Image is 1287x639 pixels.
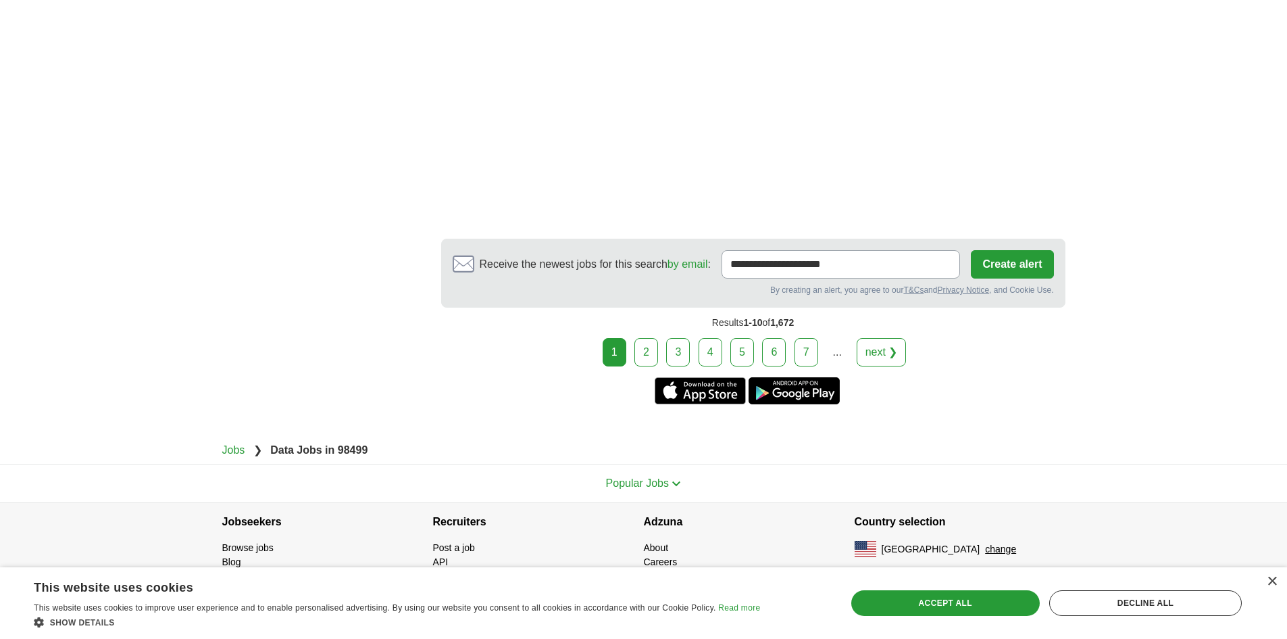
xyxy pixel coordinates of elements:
[480,256,711,273] span: Receive the newest jobs for this search :
[634,338,658,366] a: 2
[730,338,754,366] a: 5
[433,557,449,567] a: API
[606,477,669,489] span: Popular Jobs
[794,338,818,366] a: 7
[824,339,851,366] div: ...
[971,250,1053,279] button: Create alert
[34,615,760,629] div: Show details
[270,444,368,456] strong: Data Jobs in 98499
[253,444,262,456] span: ❯
[667,258,708,270] a: by email
[50,618,115,628] span: Show details
[718,603,760,613] a: Read more, opens a new window
[743,317,762,328] span: 1-10
[857,338,907,366] a: next ❯
[222,444,245,456] a: Jobs
[855,541,876,557] img: US flag
[882,542,980,557] span: [GEOGRAPHIC_DATA]
[851,590,1040,616] div: Accept all
[644,542,669,553] a: About
[644,557,678,567] a: Careers
[985,542,1016,557] button: change
[699,338,722,366] a: 4
[453,284,1054,296] div: By creating an alert, you agree to our and , and Cookie Use.
[433,542,475,553] a: Post a job
[903,285,924,295] a: T&Cs
[937,285,989,295] a: Privacy Notice
[672,481,681,487] img: toggle icon
[770,317,794,328] span: 1,672
[222,557,241,567] a: Blog
[1267,577,1277,587] div: Close
[1049,590,1242,616] div: Decline all
[34,575,726,596] div: This website uses cookies
[603,338,626,366] div: 1
[762,338,786,366] a: 6
[655,377,746,404] a: Get the iPhone app
[441,308,1065,338] div: Results of
[749,377,840,404] a: Get the Android app
[222,542,274,553] a: Browse jobs
[34,603,716,613] span: This website uses cookies to improve user experience and to enable personalised advertising. By u...
[666,338,690,366] a: 3
[855,503,1065,541] h4: Country selection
